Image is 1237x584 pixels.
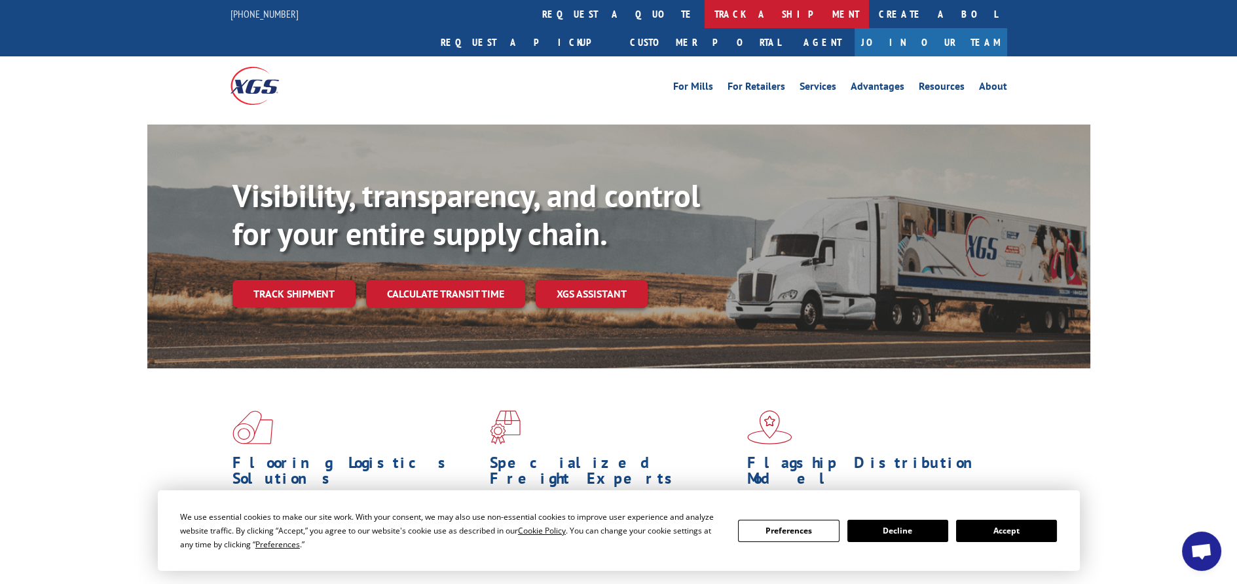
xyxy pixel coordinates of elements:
div: Cookie Consent Prompt [158,490,1080,571]
img: xgs-icon-focused-on-flooring-red [490,410,521,444]
b: Visibility, transparency, and control for your entire supply chain. [232,175,700,254]
button: Decline [847,520,948,542]
img: xgs-icon-flagship-distribution-model-red [747,410,792,444]
a: XGS ASSISTANT [536,280,648,308]
a: Request a pickup [431,28,620,56]
a: Customer Portal [620,28,790,56]
a: Calculate transit time [366,280,525,308]
a: Advantages [851,81,904,96]
h1: Flooring Logistics Solutions [232,455,480,493]
h1: Specialized Freight Experts [490,455,737,493]
a: Open chat [1182,532,1221,571]
span: Preferences [255,539,300,550]
img: xgs-icon-total-supply-chain-intelligence-red [232,410,273,444]
a: For Retailers [728,81,785,96]
a: Join Our Team [855,28,1007,56]
a: About [979,81,1007,96]
a: [PHONE_NUMBER] [231,7,299,20]
button: Preferences [738,520,839,542]
div: We use essential cookies to make our site work. With your consent, we may also use non-essential ... [180,510,722,551]
a: Track shipment [232,280,356,307]
a: Resources [919,81,965,96]
a: For Mills [673,81,713,96]
a: Services [800,81,836,96]
button: Accept [956,520,1057,542]
a: Agent [790,28,855,56]
h1: Flagship Distribution Model [747,455,995,493]
span: Cookie Policy [518,525,566,536]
